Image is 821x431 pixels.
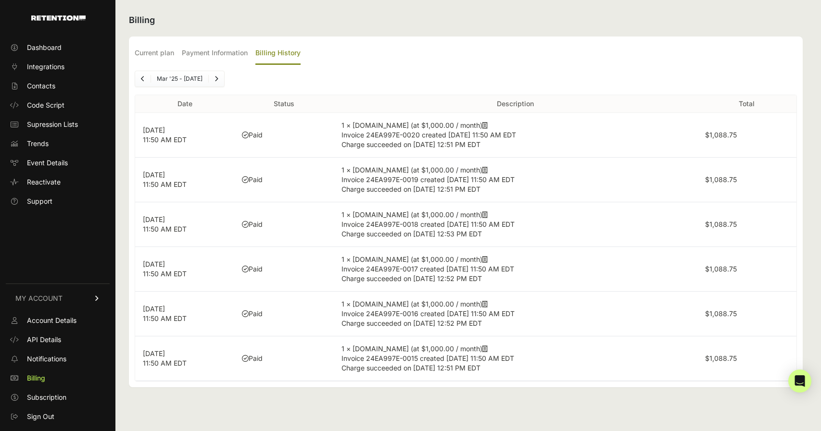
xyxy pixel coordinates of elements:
p: [DATE] 11:50 AM EDT [143,215,227,234]
a: API Details [6,332,110,347]
td: 1 × [DOMAIN_NAME] (at $1,000.00 / month) [334,247,697,292]
span: Charge succeeded on [DATE] 12:51 PM EDT [341,364,480,372]
li: Mar '25 - [DATE] [151,75,208,83]
a: Subscription [6,390,110,405]
span: Reactivate [27,177,61,187]
span: Subscription [27,393,66,402]
td: 1 × [DOMAIN_NAME] (at $1,000.00 / month) [334,113,697,158]
img: Retention.com [31,15,86,21]
a: Next [209,71,224,86]
span: Invoice 24EA997E-0017 created [DATE] 11:50 AM EDT [341,265,514,273]
a: Support [6,194,110,209]
a: Code Script [6,98,110,113]
td: 1 × [DOMAIN_NAME] (at $1,000.00 / month) [334,336,697,381]
p: [DATE] 11:50 AM EDT [143,125,227,145]
span: Invoice 24EA997E-0020 created [DATE] 11:50 AM EDT [341,131,516,139]
label: Payment Information [182,42,248,65]
label: $1,088.75 [705,220,737,228]
p: [DATE] 11:50 AM EDT [143,349,227,368]
span: Invoice 24EA997E-0016 created [DATE] 11:50 AM EDT [341,309,515,318]
span: Charge succeeded on [DATE] 12:51 PM EDT [341,140,480,148]
p: [DATE] 11:50 AM EDT [143,259,227,279]
span: Supression Lists [27,120,78,129]
div: Open Intercom Messenger [788,369,811,393]
td: Paid [234,336,333,381]
td: 1 × [DOMAIN_NAME] (at $1,000.00 / month) [334,158,697,202]
label: $1,088.75 [705,131,737,139]
th: Total [697,95,796,113]
span: Support [27,197,52,206]
th: Status [234,95,333,113]
p: [DATE] 11:50 AM EDT [143,304,227,323]
span: Account Details [27,316,76,325]
label: Current plan [135,42,174,65]
a: Integrations [6,59,110,74]
a: Billing [6,370,110,386]
a: Dashboard [6,40,110,55]
th: Description [334,95,697,113]
label: $1,088.75 [705,354,737,362]
th: Date [135,95,234,113]
span: Notifications [27,354,66,364]
a: Previous [135,71,151,86]
td: Paid [234,113,333,158]
a: Sign Out [6,409,110,424]
span: Event Details [27,158,68,168]
label: $1,088.75 [705,175,737,184]
td: Paid [234,158,333,202]
span: Invoice 24EA997E-0015 created [DATE] 11:50 AM EDT [341,354,514,362]
span: Dashboard [27,43,62,52]
a: Supression Lists [6,117,110,132]
span: MY ACCOUNT [15,294,63,303]
span: Billing [27,373,45,383]
td: 1 × [DOMAIN_NAME] (at $1,000.00 / month) [334,292,697,336]
a: Contacts [6,78,110,94]
td: 1 × [DOMAIN_NAME] (at $1,000.00 / month) [334,202,697,247]
span: Charge succeeded on [DATE] 12:52 PM EDT [341,274,482,283]
span: Contacts [27,81,55,91]
span: Integrations [27,62,64,72]
a: Reactivate [6,174,110,190]
a: Trends [6,136,110,151]
a: MY ACCOUNT [6,283,110,313]
span: Sign Out [27,412,54,421]
h2: Billing [129,13,803,27]
label: Billing History [255,42,301,65]
a: Notifications [6,351,110,367]
td: Paid [234,292,333,336]
label: $1,088.75 [705,309,737,318]
a: Account Details [6,313,110,328]
span: Invoice 24EA997E-0018 created [DATE] 11:50 AM EDT [341,220,515,228]
td: Paid [234,202,333,247]
span: Code Script [27,100,64,110]
span: API Details [27,335,61,345]
p: [DATE] 11:50 AM EDT [143,170,227,189]
span: Charge succeeded on [DATE] 12:51 PM EDT [341,185,480,193]
span: Trends [27,139,49,148]
span: Invoice 24EA997E-0019 created [DATE] 11:50 AM EDT [341,175,515,184]
label: $1,088.75 [705,265,737,273]
span: Charge succeeded on [DATE] 12:53 PM EDT [341,230,482,238]
a: Event Details [6,155,110,171]
td: Paid [234,247,333,292]
span: Charge succeeded on [DATE] 12:52 PM EDT [341,319,482,327]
